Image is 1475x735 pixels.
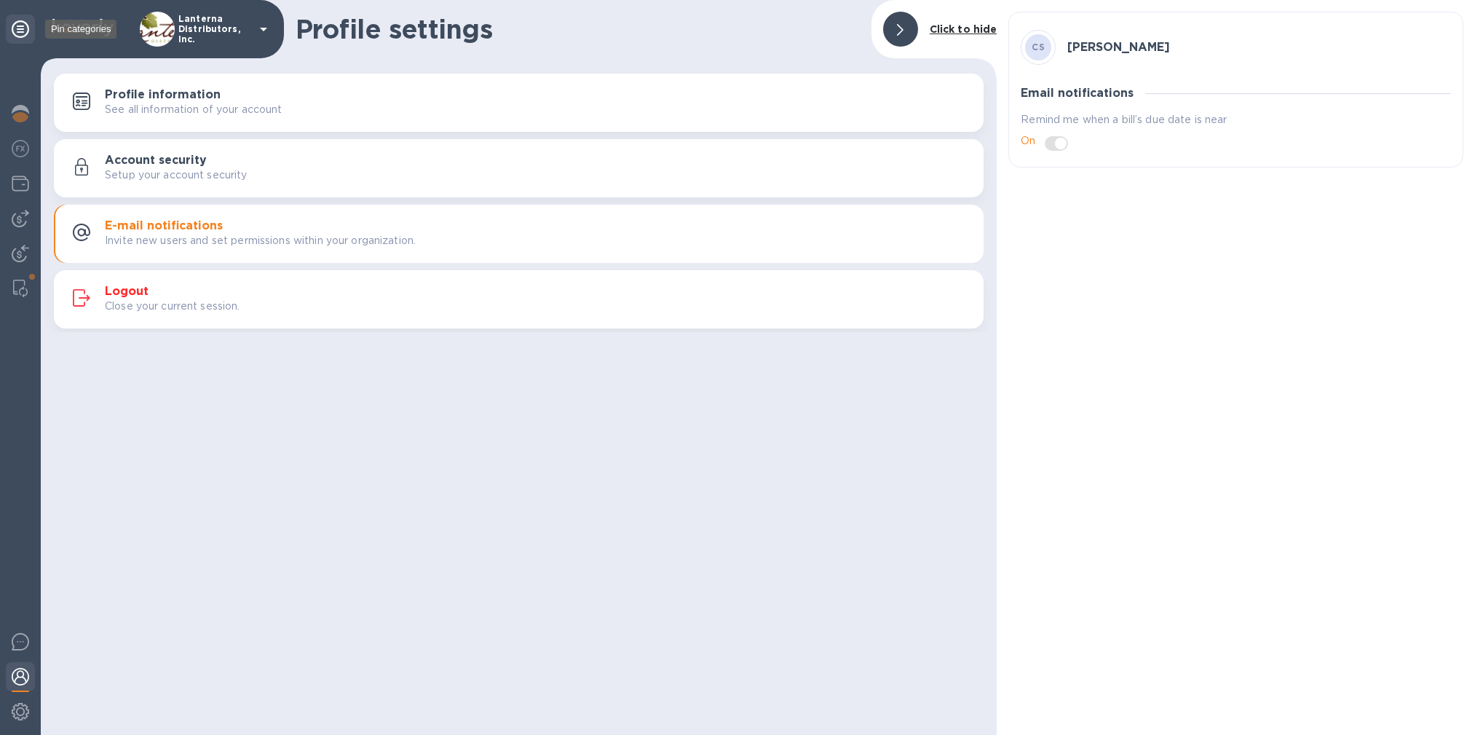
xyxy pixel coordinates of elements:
h3: E-mail notifications [105,219,223,233]
div: CS[PERSON_NAME] [1021,24,1451,71]
p: Close your current session. [105,299,240,314]
img: Wallets [12,175,29,192]
p: Setup your account security [105,168,248,183]
p: Invite new users and set permissions within your organization. [105,233,416,248]
button: E-mail notificationsInvite new users and set permissions within your organization. [54,205,984,263]
img: Logo [52,19,114,36]
h3: [PERSON_NAME] [1067,41,1170,55]
p: Remind me when a bill’s due date is near [1021,112,1451,127]
p: Lanterna Distributors, Inc. [178,14,251,44]
h3: Account security [105,154,207,168]
button: Account securitySetup your account security [54,139,984,197]
p: On [1021,133,1035,149]
h3: Profile information [105,88,221,102]
button: LogoutClose your current session. [54,270,984,329]
b: Click to hide [930,23,997,35]
h3: Logout [105,285,149,299]
h3: Email notifications [1021,87,1134,101]
img: Foreign exchange [12,140,29,157]
h1: Profile settings [296,14,860,44]
p: See all information of your account [105,102,282,117]
iframe: Chat Widget [1149,149,1475,735]
button: Profile informationSee all information of your account [54,74,984,132]
b: CS [1032,42,1045,52]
